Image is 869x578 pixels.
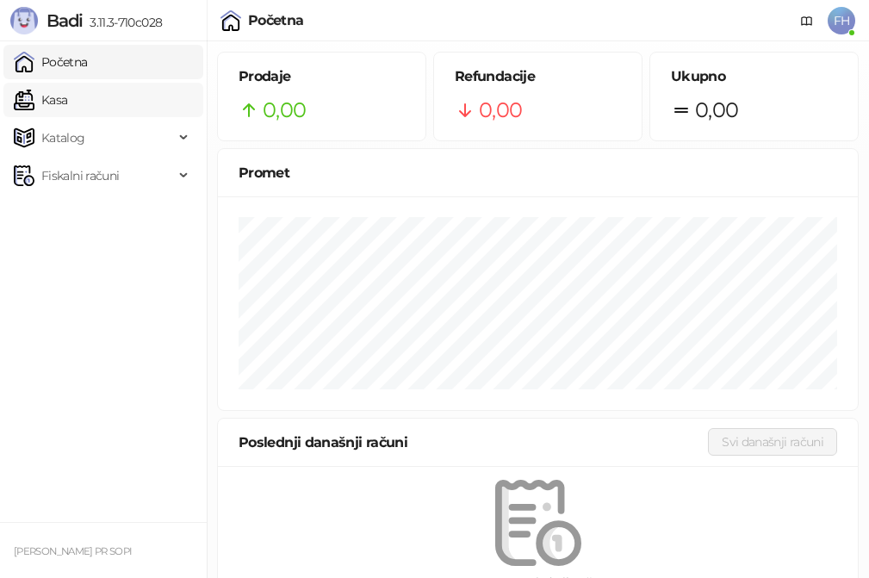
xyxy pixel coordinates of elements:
[239,66,405,87] h5: Prodaje
[41,158,119,193] span: Fiskalni računi
[10,7,38,34] img: Logo
[793,7,821,34] a: Dokumentacija
[14,545,133,557] small: [PERSON_NAME] PR SOPI
[239,162,837,183] div: Promet
[695,94,738,127] span: 0,00
[83,15,162,30] span: 3.11.3-710c028
[14,83,67,117] a: Kasa
[708,428,837,456] button: Svi današnji računi
[239,432,708,453] div: Poslednji današnji računi
[828,7,855,34] span: FH
[263,94,306,127] span: 0,00
[671,66,837,87] h5: Ukupno
[479,94,522,127] span: 0,00
[455,66,621,87] h5: Refundacije
[47,10,83,31] span: Badi
[41,121,85,155] span: Katalog
[248,14,304,28] div: Početna
[14,45,88,79] a: Početna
